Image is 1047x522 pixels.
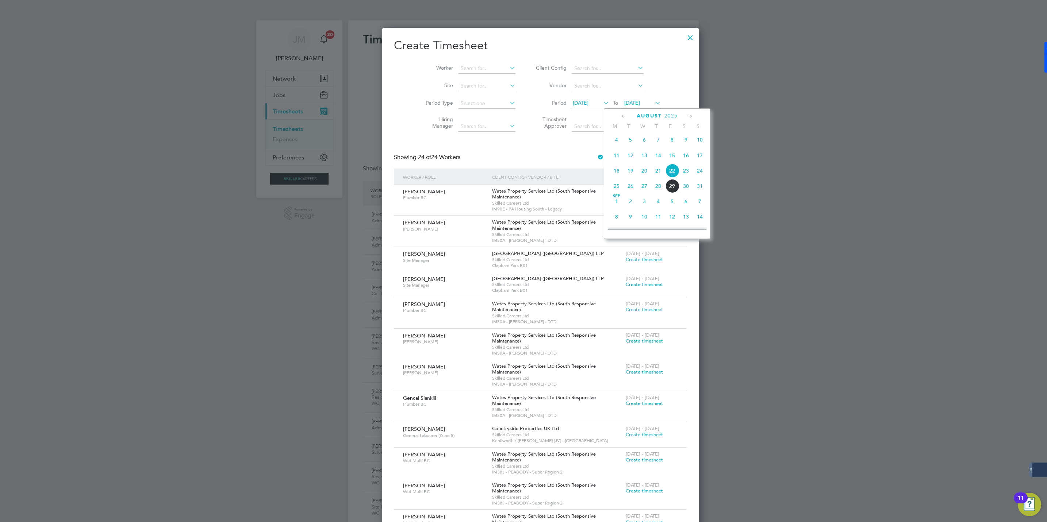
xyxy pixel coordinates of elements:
[492,250,604,256] span: [GEOGRAPHIC_DATA] ([GEOGRAPHIC_DATA]) LLP
[626,425,659,432] span: [DATE] - [DATE]
[403,482,445,489] span: [PERSON_NAME]
[458,121,515,132] input: Search for...
[665,210,679,224] span: 12
[420,100,453,106] label: Period Type
[534,82,567,89] label: Vendor
[626,513,659,519] span: [DATE] - [DATE]
[490,169,624,185] div: Client Config / Vendor / Site
[492,438,622,444] span: Kenilworth / [PERSON_NAME] (JV) - [GEOGRAPHIC_DATA]
[665,133,679,147] span: 8
[492,263,622,268] span: Clapham Park B01
[649,123,663,129] span: T
[492,350,622,356] span: IM50A - [PERSON_NAME] - DTD
[693,148,707,162] span: 17
[626,394,659,401] span: [DATE] - [DATE]
[492,413,622,418] span: IM50A - [PERSON_NAME] - DTD
[651,133,665,147] span: 7
[626,451,659,457] span: [DATE] - [DATE]
[610,194,624,198] span: Sep
[492,432,622,438] span: Skilled Careers Ltd
[610,225,624,239] span: 15
[665,179,679,193] span: 29
[693,164,707,178] span: 24
[492,257,622,263] span: Skilled Careers Ltd
[665,225,679,239] span: 19
[403,433,487,438] span: General Labourer (Zone 5)
[403,276,445,282] span: [PERSON_NAME]
[403,370,487,376] span: [PERSON_NAME]
[492,375,622,381] span: Skilled Careers Ltd
[677,123,691,129] span: S
[626,400,663,406] span: Create timesheet
[679,179,693,193] span: 30
[492,319,622,325] span: IM50A - [PERSON_NAME] - DTD
[637,113,662,119] span: August
[420,116,453,129] label: Hiring Manager
[403,395,436,401] span: Gencal Siankili
[624,210,637,224] span: 9
[403,363,445,370] span: [PERSON_NAME]
[679,194,693,208] span: 6
[492,394,596,407] span: Wates Property Services Ltd (South Responsive Maintenance)
[626,363,659,369] span: [DATE] - [DATE]
[626,281,663,287] span: Create timesheet
[458,98,515,109] input: Select one
[403,195,487,201] span: Plumber BC
[637,194,651,208] span: 3
[492,200,622,206] span: Skilled Careers Ltd
[492,407,622,413] span: Skilled Careers Ltd
[637,225,651,239] span: 17
[624,225,637,239] span: 16
[492,463,622,469] span: Skilled Careers Ltd
[418,154,460,161] span: 24 Workers
[624,179,637,193] span: 26
[534,116,567,129] label: Timesheet Approver
[492,482,596,494] span: Wates Property Services Ltd (South Responsive Maintenance)
[693,194,707,208] span: 7
[403,219,445,226] span: [PERSON_NAME]
[651,148,665,162] span: 14
[663,123,677,129] span: F
[403,513,445,520] span: [PERSON_NAME]
[624,194,637,208] span: 2
[679,133,693,147] span: 9
[573,100,588,106] span: [DATE]
[534,100,567,106] label: Period
[637,179,651,193] span: 27
[637,148,651,162] span: 13
[492,469,622,475] span: IM38J - PEABODY - Super Region 2
[492,188,596,200] span: Wates Property Services Ltd (South Responsive Maintenance)
[458,63,515,74] input: Search for...
[403,258,487,263] span: Site Manager
[651,194,665,208] span: 4
[492,282,622,287] span: Skilled Careers Ltd
[626,275,659,282] span: [DATE] - [DATE]
[492,206,622,212] span: IM90E - PA Housing South - Legacy
[610,133,624,147] span: 4
[665,194,679,208] span: 5
[624,100,640,106] span: [DATE]
[626,482,659,488] span: [DATE] - [DATE]
[492,232,622,237] span: Skilled Careers Ltd
[651,225,665,239] span: 18
[492,451,596,463] span: Wates Property Services Ltd (South Responsive Maintenance)
[610,194,624,208] span: 1
[679,164,693,178] span: 23
[492,301,596,313] span: Wates Property Services Ltd (South Responsive Maintenance)
[403,401,487,407] span: Plumber BC
[403,301,445,308] span: [PERSON_NAME]
[1018,493,1041,516] button: Open Resource Center, 11 new notifications
[622,123,636,129] span: T
[637,210,651,224] span: 10
[401,169,490,185] div: Worker / Role
[492,219,596,231] span: Wates Property Services Ltd (South Responsive Maintenance)
[492,313,622,319] span: Skilled Careers Ltd
[403,339,487,345] span: [PERSON_NAME]
[626,306,663,313] span: Create timesheet
[420,82,453,89] label: Site
[651,179,665,193] span: 28
[626,250,659,256] span: [DATE] - [DATE]
[665,164,679,178] span: 22
[626,256,663,263] span: Create timesheet
[403,308,487,313] span: Plumber BC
